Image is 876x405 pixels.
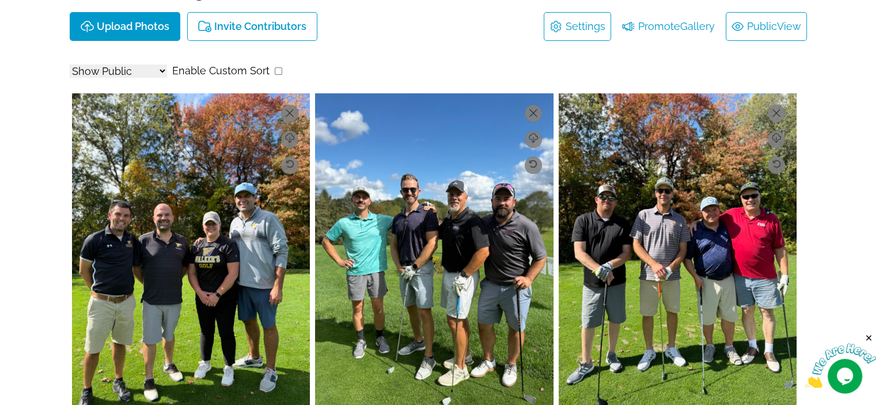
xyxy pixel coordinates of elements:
[680,17,715,36] span: Gallery
[805,333,876,388] iframe: chat widget
[187,12,317,41] button: Invite Contributors
[616,12,720,41] li: Promote
[97,21,169,33] p: Upload Photos
[731,17,801,36] a: PublicView
[214,21,306,33] p: Invite Contributors
[281,131,298,148] a: Download
[768,131,785,148] a: Download
[777,17,801,36] span: View
[525,131,542,148] a: Download
[172,62,270,80] label: Enable Custom Sort
[566,17,605,36] a: Settings
[70,12,180,41] button: Upload Photos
